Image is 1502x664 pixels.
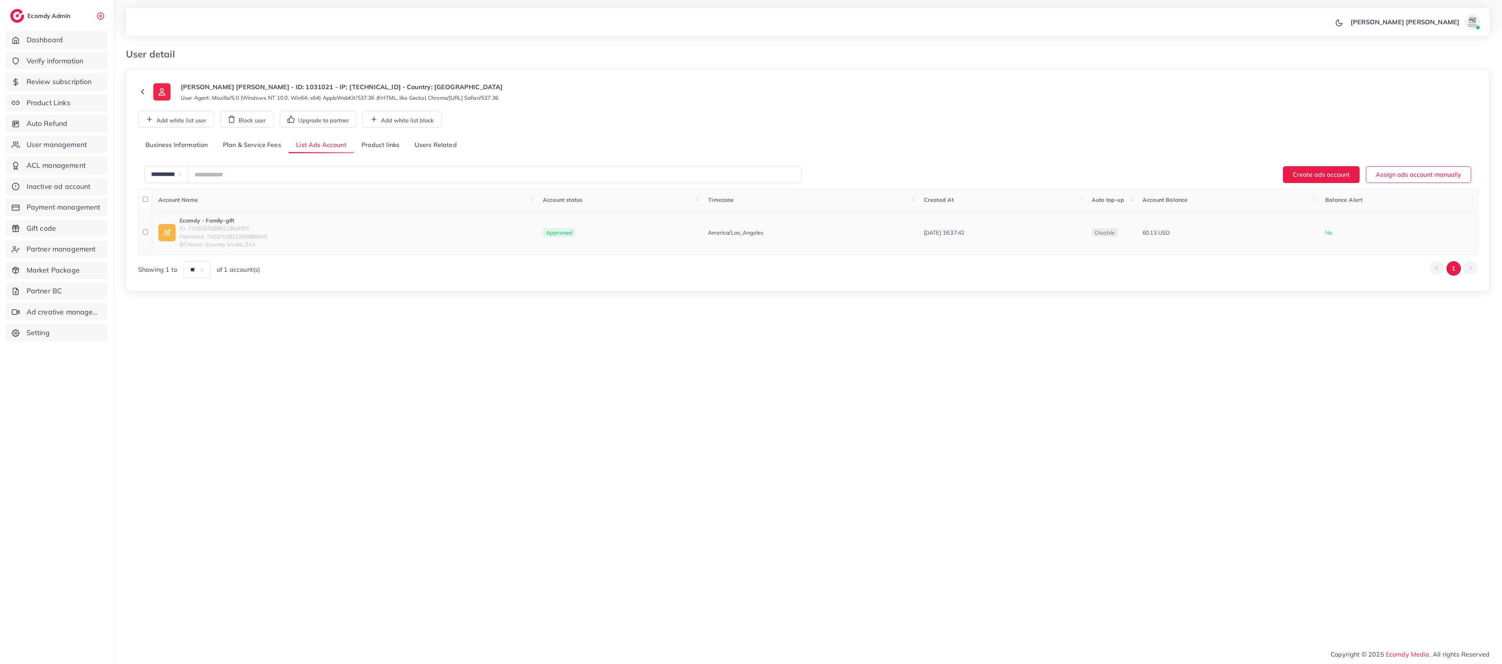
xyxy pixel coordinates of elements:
p: [PERSON_NAME] [PERSON_NAME] - ID: 1031021 - IP: [TECHNICAL_ID] - Country: [GEOGRAPHIC_DATA] [181,82,503,92]
h2: Ecomdy Admin [27,12,72,20]
button: Add white list block [363,111,442,127]
span: User management [27,140,87,150]
a: Ad creative management [6,303,108,321]
span: Ad creative management [27,307,102,317]
span: Balance Alert [1325,196,1362,203]
span: Dashboard [27,35,63,45]
span: America/Los_Angeles [708,229,764,237]
span: 60.13 USD [1143,229,1170,236]
button: Assign ads account manually [1366,166,1471,183]
span: Market Package [27,265,80,275]
a: Product Links [6,94,108,112]
span: [DATE] 16:37:42 [924,229,964,236]
a: User management [6,136,108,154]
span: Created At [924,196,954,203]
a: Dashboard [6,31,108,49]
span: Account status [543,196,582,203]
span: Account Balance [1143,196,1188,203]
span: ACL management [27,160,86,170]
span: BCName: Ecomdy Media_014 [180,240,267,248]
a: Market Package [6,261,108,279]
span: Auto top-up [1092,196,1124,203]
button: Create ads account [1283,166,1360,183]
span: Payment management [27,202,101,212]
span: No [1325,229,1332,236]
a: Ecomdy Media [1386,650,1430,658]
span: , All rights Reserved [1430,650,1489,659]
span: Inactive ad account [27,181,91,192]
img: avatar [1464,14,1480,30]
span: Partner BC [27,286,62,296]
a: Payment management [6,198,108,216]
span: Copyright © 2025 [1331,650,1489,659]
a: [PERSON_NAME] [PERSON_NAME]avatar [1346,14,1483,30]
a: Users Related [407,137,464,154]
a: List Ads Account [289,137,354,154]
a: logoEcomdy Admin [10,9,72,23]
span: Product Links [27,98,70,108]
p: [PERSON_NAME] [PERSON_NAME] [1351,17,1459,27]
button: Block user [220,111,273,127]
a: Review subscription [6,73,108,91]
span: Approved [543,228,575,237]
span: Auto Refund [27,118,68,129]
ul: Pagination [1430,261,1477,276]
button: Upgrade to partner [280,111,357,127]
a: Product links [354,137,407,154]
a: Inactive ad account [6,178,108,196]
span: Gift code [27,223,56,233]
a: Setting [6,324,108,342]
span: Setting [27,328,50,338]
span: Showing 1 to [138,265,177,274]
img: ic-user-info.36bf1079.svg [153,83,171,100]
span: Partner management [27,244,96,254]
a: Auto Refund [6,115,108,133]
span: Account Name [158,196,198,203]
span: PartnerId: 7423701813355986945 [180,233,267,240]
span: disable [1095,229,1115,236]
img: logo [10,9,24,23]
span: ID: 7429265389021954065 [180,224,267,232]
small: User Agent: Mozilla/5.0 (Windows NT 10.0; Win64; x64) AppleWebKit/537.36 (KHTML, like Gecko) Chro... [181,94,498,102]
a: ACL management [6,156,108,174]
a: Ecomdy - Family-gift [180,217,267,224]
img: ic-ad-info.7fc67b75.svg [158,224,176,241]
a: Gift code [6,219,108,237]
a: Plan & Service Fees [216,137,289,154]
a: Verify information [6,52,108,70]
span: Review subscription [27,77,92,87]
span: of 1 account(s) [217,265,260,274]
button: Go to page 1 [1446,261,1461,276]
button: Add white list user [138,111,214,127]
a: Partner BC [6,282,108,300]
a: Partner management [6,240,108,258]
span: Verify information [27,56,84,66]
h3: User detail [126,48,181,60]
a: Business Information [138,137,216,154]
span: Timezone [708,196,734,203]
